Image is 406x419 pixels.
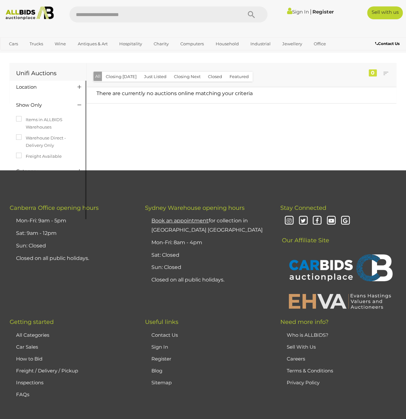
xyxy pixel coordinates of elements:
a: Register [312,9,334,15]
span: There are currently no auctions online matching your criteria [96,90,253,96]
i: Instagram [284,215,295,227]
h4: Show Only [16,103,68,108]
a: Sell with us [367,6,403,19]
a: Office [310,39,330,49]
button: Closed [204,72,226,82]
a: Privacy Policy [287,379,320,386]
h4: Category [16,169,68,174]
li: Sun: Closed [150,261,264,274]
a: FAQs [16,391,29,397]
a: Car Sales [16,344,38,350]
i: Google [340,215,351,227]
a: Charity [149,39,173,49]
img: CARBIDS Auctionplace [285,247,394,290]
a: Sign In [287,9,309,15]
h4: Location [16,85,68,90]
li: Mon-Fri: 9am - 5pm [14,215,129,227]
a: Sports [5,49,26,60]
a: Jewellery [278,39,306,49]
a: Sitemap [151,379,172,386]
li: Closed on all public holidays. [150,274,264,286]
a: Industrial [246,39,275,49]
button: Search [235,6,267,22]
button: Featured [226,72,253,82]
img: Allbids.com.au [3,6,57,20]
h1: Unifi Auctions [16,70,80,77]
li: Closed on all public holidays. [14,252,129,265]
button: Closing Next [170,72,204,82]
span: Our Affiliate Site [280,227,329,244]
label: Items in ALLBIDS Warehouses [16,116,80,131]
a: Hospitality [115,39,146,49]
span: Sydney Warehouse opening hours [145,204,245,211]
li: Sat: 9am - 12pm [14,227,129,240]
img: EHVA | Evans Hastings Valuers and Auctioneers [285,293,394,309]
a: How to Bid [16,356,42,362]
li: Mon-Fri: 8am - 4pm [150,236,264,249]
a: Sign In [151,344,168,350]
a: Blog [151,368,162,374]
span: Need more info? [280,318,329,325]
a: Antiques & Art [74,39,112,49]
span: | [310,8,311,15]
a: Contact Us [151,332,178,338]
li: Sat: Closed [150,249,264,262]
span: Canberra Office opening hours [10,204,99,211]
label: Freight Available [16,153,62,160]
button: All [94,72,102,81]
a: Freight / Delivery / Pickup [16,368,78,374]
i: Facebook [311,215,323,227]
b: Contact Us [375,41,400,46]
a: Contact Us [375,40,401,47]
u: Book an appointment [151,218,209,224]
i: Twitter [298,215,309,227]
a: Computers [176,39,208,49]
button: Just Listed [140,72,170,82]
button: Closing [DATE] [102,72,140,82]
a: Wine [50,39,70,49]
a: All Categories [16,332,49,338]
a: Careers [287,356,305,362]
a: Terms & Conditions [287,368,333,374]
a: Household [212,39,243,49]
a: Cars [5,39,22,49]
a: Inspections [16,379,43,386]
a: Register [151,356,171,362]
a: Book an appointmentfor collection in [GEOGRAPHIC_DATA] [GEOGRAPHIC_DATA] [151,218,263,233]
span: Useful links [145,318,178,325]
a: [GEOGRAPHIC_DATA] [30,49,84,60]
label: Warehouse Direct - Delivery Only [16,134,80,149]
i: Youtube [326,215,337,227]
span: Getting started [10,318,54,325]
span: Stay Connected [280,204,326,211]
a: Trucks [25,39,47,49]
a: Who is ALLBIDS? [287,332,329,338]
a: Sell With Us [287,344,316,350]
li: Sun: Closed [14,240,129,252]
div: 0 [369,69,377,76]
